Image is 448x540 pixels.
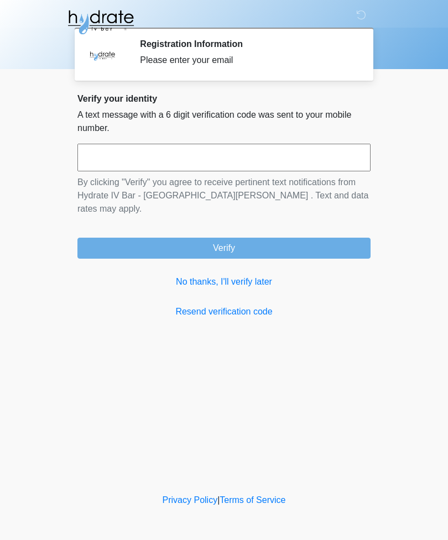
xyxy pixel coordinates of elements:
a: Terms of Service [220,495,285,505]
a: | [217,495,220,505]
a: Privacy Policy [163,495,218,505]
a: No thanks, I'll verify later [77,275,371,289]
p: By clicking "Verify" you agree to receive pertinent text notifications from Hydrate IV Bar - [GEO... [77,176,371,216]
a: Resend verification code [77,305,371,318]
img: Agent Avatar [86,39,119,72]
button: Verify [77,238,371,259]
h2: Verify your identity [77,93,371,104]
img: Hydrate IV Bar - Fort Collins Logo [66,8,135,36]
p: A text message with a 6 digit verification code was sent to your mobile number. [77,108,371,135]
div: Please enter your email [140,54,354,67]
